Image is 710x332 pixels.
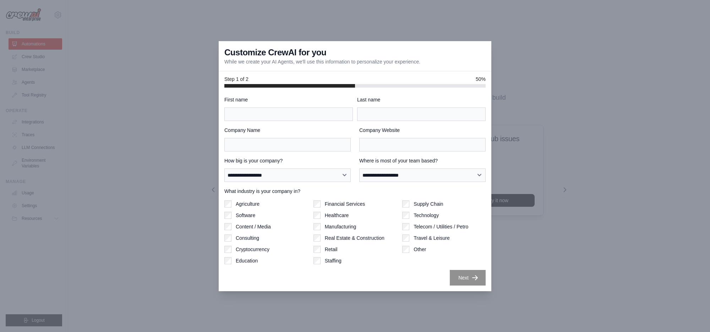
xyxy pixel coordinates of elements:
[236,234,259,242] label: Consulting
[224,188,486,195] label: What industry is your company in?
[325,257,342,264] label: Staffing
[414,223,468,230] label: Telecom / Utilities / Petro
[224,157,351,164] label: How big is your company?
[325,200,365,207] label: Financial Services
[450,270,486,286] button: Next
[236,212,255,219] label: Software
[224,127,351,134] label: Company Name
[414,212,439,219] label: Technology
[414,246,426,253] label: Other
[325,223,356,230] label: Manufacturing
[359,157,486,164] label: Where is most of your team based?
[476,76,486,83] span: 50%
[224,76,248,83] span: Step 1 of 2
[236,200,260,207] label: Agriculture
[325,234,384,242] label: Real Estate & Construction
[236,246,269,253] label: Cryptocurrency
[359,127,486,134] label: Company Website
[236,257,258,264] label: Education
[325,246,338,253] label: Retail
[414,200,443,207] label: Supply Chain
[357,96,486,103] label: Last name
[224,47,326,58] h3: Customize CrewAI for you
[325,212,349,219] label: Healthcare
[414,234,449,242] label: Travel & Leisure
[236,223,271,230] label: Content / Media
[224,58,420,65] p: While we create your AI Agents, we'll use this information to personalize your experience.
[224,96,353,103] label: First name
